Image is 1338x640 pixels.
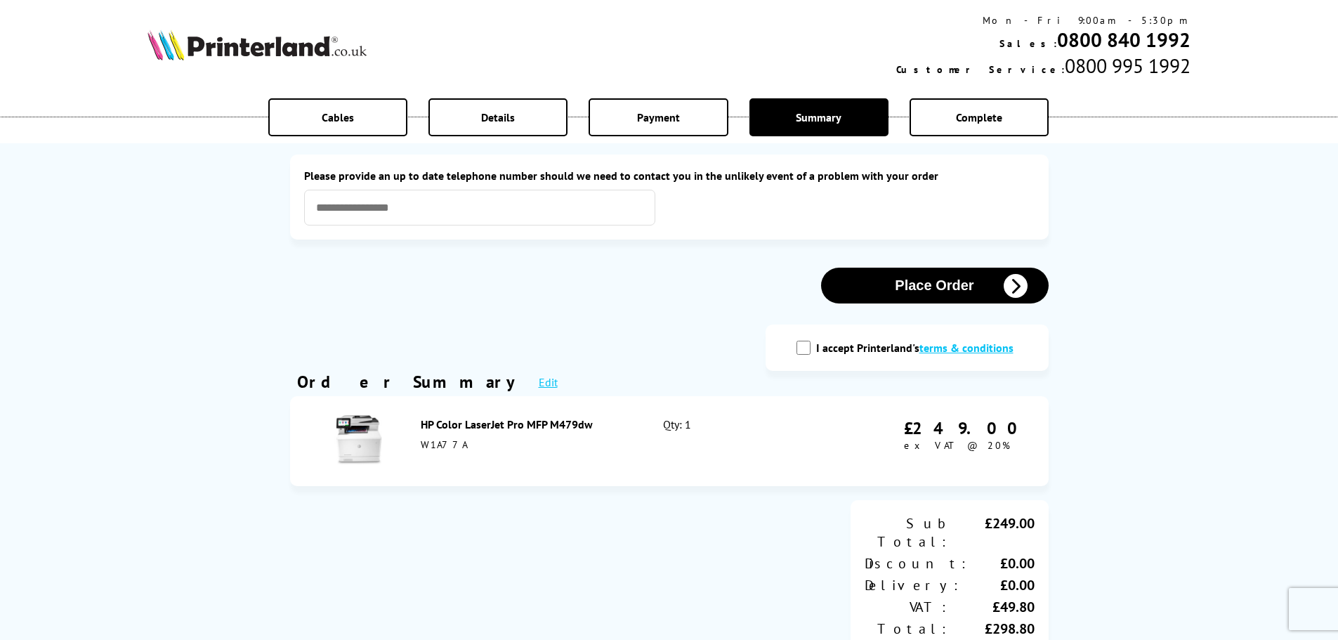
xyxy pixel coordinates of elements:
[663,417,808,465] div: Qty: 1
[865,576,962,594] div: Delivery:
[865,598,950,616] div: VAT:
[539,375,558,389] a: Edit
[904,439,1010,452] span: ex VAT @ 20%
[999,37,1057,50] span: Sales:
[896,14,1191,27] div: Mon - Fri 9:00am - 5:30pm
[904,417,1028,439] div: £249.00
[322,110,354,124] span: Cables
[969,554,1035,573] div: £0.00
[950,514,1035,551] div: £249.00
[147,30,367,60] img: Printerland Logo
[816,341,1021,355] label: I accept Printerland's
[304,169,1035,183] label: Please provide an up to date telephone number should we need to contact you in the unlikely event...
[334,415,383,464] img: HP Color LaserJet Pro MFP M479dw
[421,417,633,431] div: HP Color LaserJet Pro MFP M479dw
[297,371,525,393] div: Order Summary
[421,438,633,451] div: W1A77A
[865,514,950,551] div: Sub Total:
[950,598,1035,616] div: £49.80
[481,110,515,124] span: Details
[865,620,950,638] div: Total:
[950,620,1035,638] div: £298.80
[821,268,1049,303] button: Place Order
[919,341,1014,355] a: modal_tc
[962,576,1035,594] div: £0.00
[1057,27,1191,53] a: 0800 840 1992
[796,110,841,124] span: Summary
[896,63,1065,76] span: Customer Service:
[956,110,1002,124] span: Complete
[637,110,680,124] span: Payment
[1065,53,1191,79] span: 0800 995 1992
[865,554,969,573] div: Discount:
